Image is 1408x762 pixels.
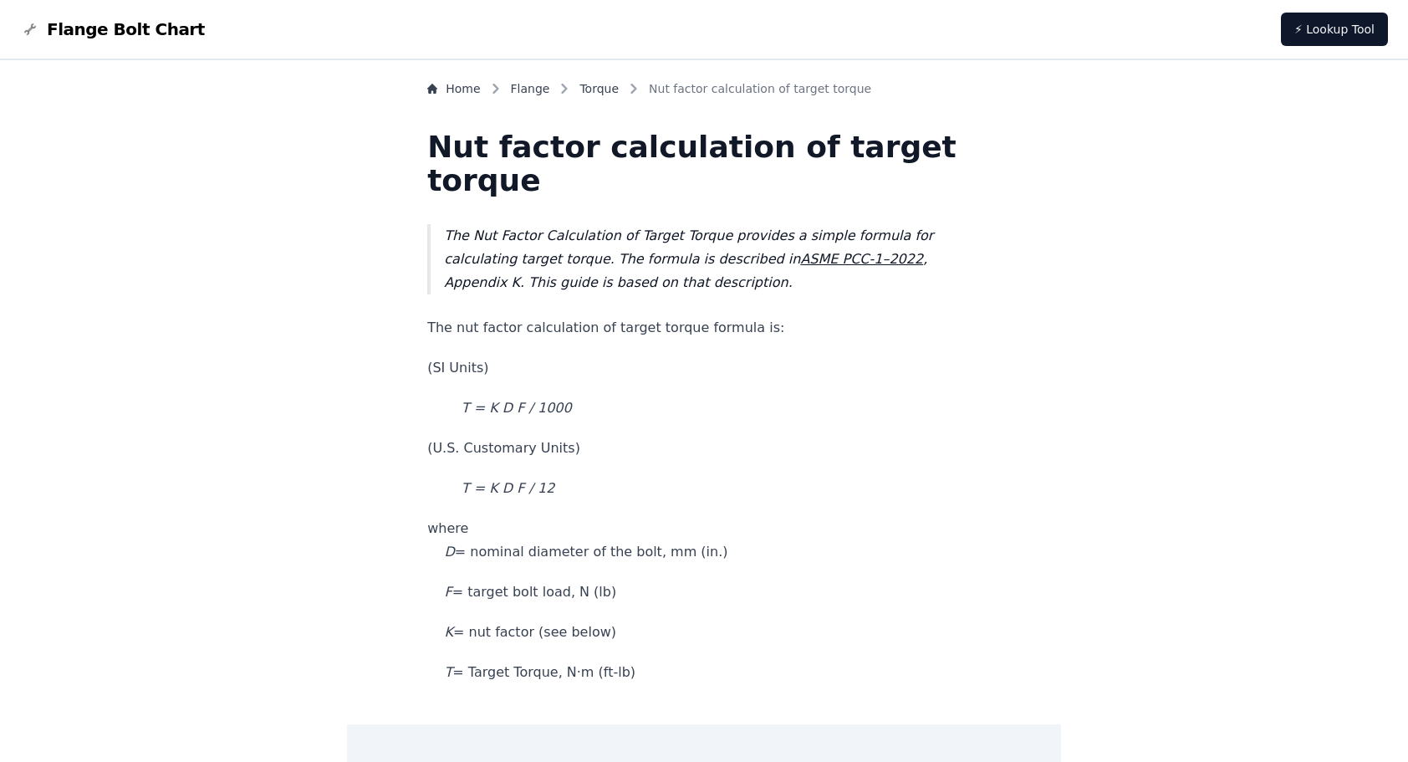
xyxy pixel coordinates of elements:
[511,80,550,97] a: Flange
[445,664,453,680] em: T
[800,251,923,267] a: ASME PCC-1–2022
[444,251,927,290] em: , Appendix K
[427,517,981,564] p: where = nominal diameter of the bolt, mm (in.)
[445,624,454,640] em: K
[427,356,981,380] p: (SI Units)
[20,19,40,39] img: Flange Bolt Chart Logo
[47,18,205,41] span: Flange Bolt Chart
[427,316,981,340] p: The nut factor calculation of target torque formula is:
[427,437,981,460] p: (U.S. Customary Units)
[427,130,981,197] h1: Nut factor calculation of target torque
[1281,13,1388,46] a: ⚡ Lookup Tool
[427,80,981,104] nav: Breadcrumb
[20,18,205,41] a: Flange Bolt Chart LogoFlange Bolt Chart
[427,621,981,644] p: = nut factor (see below)
[427,80,480,97] a: Home
[427,661,981,684] p: = Target Torque, N·m (ft-lb)
[579,80,619,97] a: Torque
[649,80,871,97] span: Nut factor calculation of target torque
[445,544,455,560] em: D
[427,580,981,604] p: = target bolt load, N (lb)
[462,480,554,496] em: T = K D F / 12
[462,400,572,416] em: T = K D F / 1000
[427,224,981,294] blockquote: The Nut Factor Calculation of Target Torque provides a simple formula for calculating target torq...
[445,584,452,600] em: F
